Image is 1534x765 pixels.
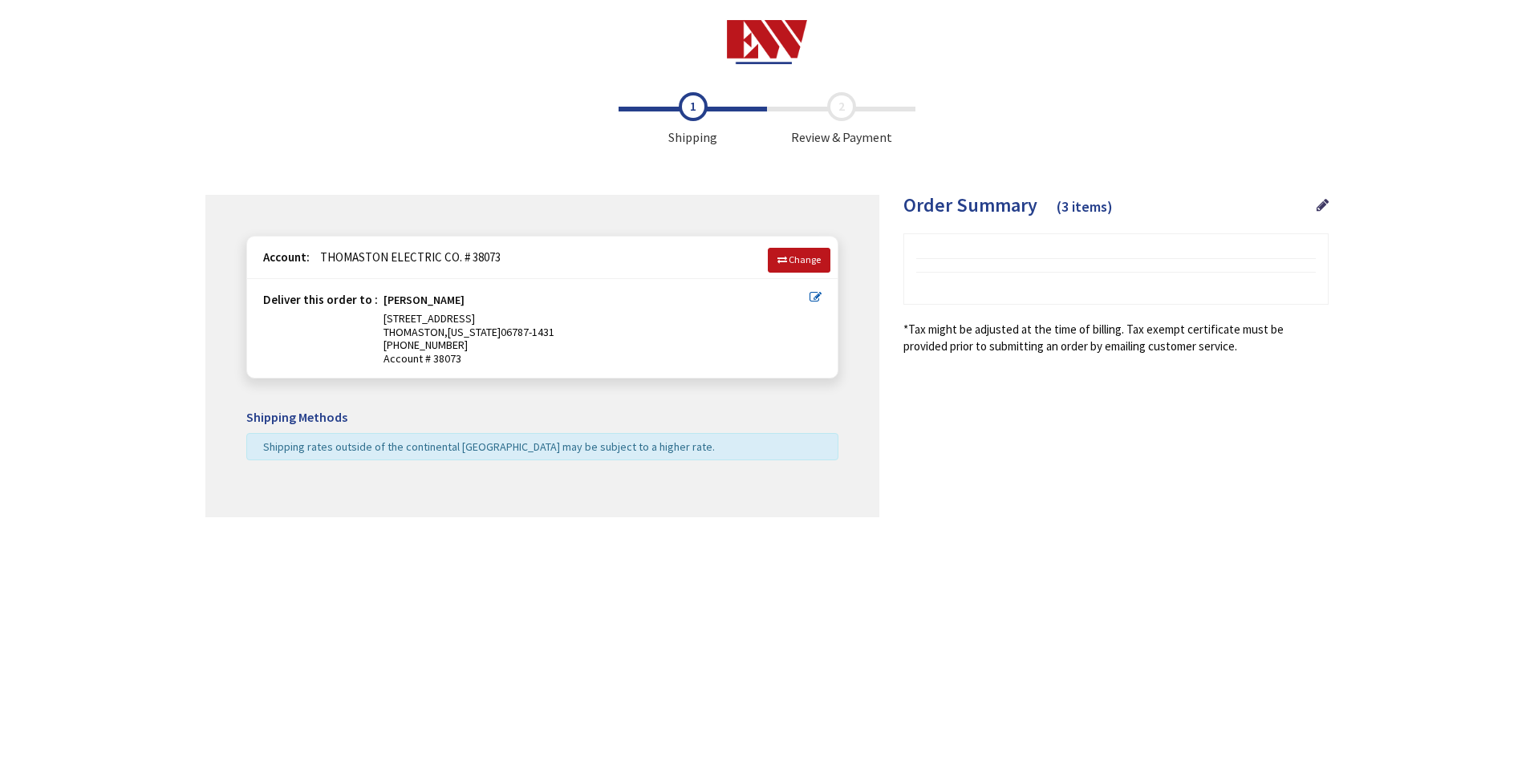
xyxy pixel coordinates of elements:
[246,411,838,425] h5: Shipping Methods
[263,249,310,265] strong: Account:
[619,92,767,147] span: Shipping
[1057,197,1113,216] span: (3 items)
[768,248,830,272] a: Change
[903,192,1037,217] span: Order Summary
[263,439,715,454] span: Shipping rates outside of the continental [GEOGRAPHIC_DATA] may be subject to a higher rate.
[383,325,448,339] span: THOMASTON,
[383,352,810,366] span: Account # 38073
[383,293,465,312] strong: [PERSON_NAME]
[448,325,501,339] span: [US_STATE]
[501,325,554,339] span: 06787-1431
[263,292,378,307] strong: Deliver this order to :
[767,92,915,147] span: Review & Payment
[789,253,821,265] span: Change
[383,311,475,326] span: [STREET_ADDRESS]
[383,338,468,352] span: [PHONE_NUMBER]
[727,20,808,64] img: Electrical Wholesalers, Inc.
[312,249,501,265] span: THOMASTON ELECTRIC CO. # 38073
[903,321,1329,355] : *Tax might be adjusted at the time of billing. Tax exempt certificate must be provided prior to s...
